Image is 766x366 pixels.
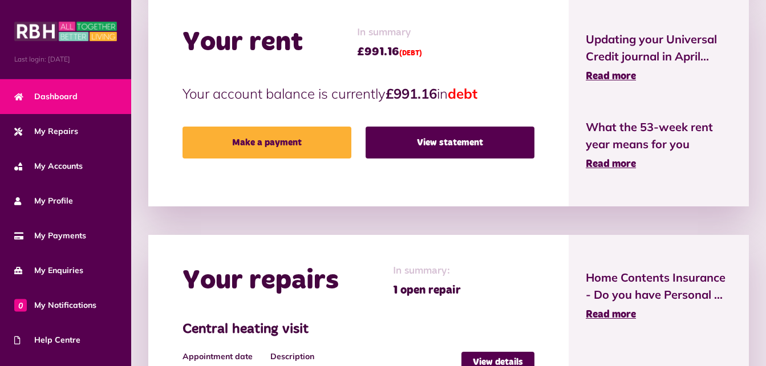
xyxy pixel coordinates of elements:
span: £991.16 [357,43,422,60]
span: My Accounts [14,160,83,172]
span: My Payments [14,230,86,242]
a: View statement [366,127,534,158]
img: MyRBH [14,20,117,43]
a: Home Contents Insurance - Do you have Personal ... Read more [586,269,732,323]
strong: £991.16 [386,85,437,102]
span: Read more [586,310,636,320]
span: My Repairs [14,125,78,137]
a: What the 53-week rent year means for you Read more [586,119,732,172]
span: debt [448,85,477,102]
h2: Your repairs [183,265,339,298]
span: My Notifications [14,299,96,311]
span: My Profile [14,195,73,207]
span: Updating your Universal Credit journal in April... [586,31,732,65]
span: My Enquiries [14,265,83,276]
span: Read more [586,71,636,82]
span: Last login: [DATE] [14,54,117,64]
h2: Your rent [183,26,303,59]
h4: Description [270,352,456,361]
span: In summary [357,25,422,40]
span: Help Centre [14,334,80,346]
span: In summary: [393,263,461,279]
span: 1 open repair [393,282,461,299]
span: Read more [586,159,636,169]
span: Home Contents Insurance - Do you have Personal ... [586,269,732,303]
span: What the 53-week rent year means for you [586,119,732,153]
a: Make a payment [183,127,351,158]
span: (DEBT) [399,50,422,57]
h3: Central heating visit [183,322,534,338]
p: Your account balance is currently in [183,83,534,104]
h4: Appointment date [183,352,265,361]
a: Updating your Universal Credit journal in April... Read more [586,31,732,84]
span: 0 [14,299,27,311]
span: Dashboard [14,91,78,103]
